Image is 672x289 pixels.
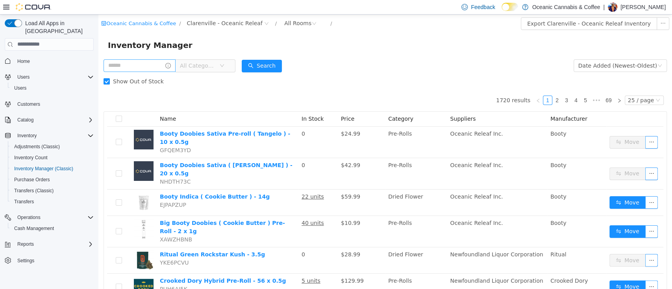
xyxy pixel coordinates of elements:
[61,179,171,185] a: Booty Indica ( Cookie Butter ) - 14g
[435,81,444,90] li: Previous Page
[3,6,8,11] i: icon: shop
[8,174,97,185] button: Purchase Orders
[511,153,547,166] button: icon: swapMove
[473,81,482,90] a: 4
[445,81,454,90] a: 1
[67,48,72,54] i: icon: info-circle
[454,81,463,90] a: 2
[8,185,97,196] button: Transfers (Classic)
[2,98,97,110] button: Customers
[61,222,94,228] span: XAWZHBNB
[547,182,559,194] button: icon: ellipsis
[11,186,57,195] a: Transfers (Classic)
[8,152,97,163] button: Inventory Count
[287,175,348,201] td: Dried Flower
[8,223,97,234] button: Cash Management
[11,142,94,151] span: Adjustments (Classic)
[5,52,94,287] nav: Complex example
[352,101,377,107] span: Suppliers
[511,121,547,134] button: icon: swapMove
[22,19,94,35] span: Load All Apps in [GEOGRAPHIC_DATA]
[177,6,178,12] span: /
[483,81,491,90] a: 5
[14,85,26,91] span: Users
[471,3,495,11] span: Feedback
[8,83,97,94] button: Users
[422,3,559,15] button: Export Clarenville - Oceanic Releaf Inventory
[203,237,207,243] span: 0
[14,56,94,66] span: Home
[243,263,265,269] span: $129.99
[352,263,444,269] span: Newfoundland Liquor Corporation
[505,81,516,90] a: 69
[35,236,55,256] img: Ritual Green Rockstar Kush - 3.5g hero shot
[14,188,54,194] span: Transfers (Classic)
[559,49,564,54] i: icon: down
[11,224,57,233] a: Cash Management
[516,81,526,90] li: Next Page
[11,153,51,162] a: Inventory Count
[11,175,53,184] a: Purchase Orders
[2,130,97,141] button: Inventory
[352,116,404,122] span: Oceanic Releaf Inc.
[81,47,117,55] span: All Categories
[35,178,55,198] img: Booty Indica ( Cookie Butter ) - 14g hero shot
[14,239,94,249] span: Reports
[243,237,262,243] span: $28.99
[17,101,40,107] span: Customers
[547,239,559,252] button: icon: ellipsis
[8,163,97,174] button: Inventory Manager (Classic)
[518,84,523,88] i: icon: right
[620,2,666,12] p: [PERSON_NAME]
[17,74,30,80] span: Users
[452,237,468,243] span: Ritual
[352,147,404,154] span: Oceanic Releaf Inc.
[14,99,43,109] a: Customers
[452,205,468,212] span: Booty
[17,58,30,64] span: Home
[287,233,348,259] td: Dried Flower
[203,116,207,122] span: 0
[452,116,468,122] span: Booty
[290,101,315,107] span: Category
[143,45,183,58] button: icon: searchSearch
[437,84,442,88] i: icon: left
[14,99,94,109] span: Customers
[502,3,518,11] input: Dark Mode
[243,179,262,185] span: $59.99
[2,254,97,266] button: Settings
[287,112,348,144] td: Pre-Rolls
[203,205,226,212] u: 40 units
[61,133,93,139] span: GFQEM3YD
[511,211,547,223] button: icon: swapMove
[35,262,55,282] img: Crooked Dory Hybrid Pre-Roll - 56 x 0.5g hero shot
[2,212,97,223] button: Operations
[11,164,76,173] a: Inventory Manager (Classic)
[547,211,559,223] button: icon: ellipsis
[14,155,48,161] span: Inventory Count
[352,237,444,243] span: Newfoundland Liquor Corporation
[444,81,454,90] li: 1
[17,117,33,123] span: Catalog
[16,3,51,11] img: Cova
[35,115,55,135] img: Booty Doobies Sativa Pre-roll ( Tangelo ) - 10 x 0.5g placeholder
[480,45,559,57] div: Date Added (Newest-Oldest)
[2,72,97,83] button: Users
[11,186,94,195] span: Transfers (Classic)
[61,187,88,193] span: EJPAPZUP
[452,179,468,185] span: Booty
[61,101,78,107] span: Name
[2,239,97,250] button: Reports
[11,64,68,70] span: Show Out of Stock
[186,3,213,15] div: All Rooms
[287,201,348,233] td: Pre-Rolls
[11,142,63,151] a: Adjustments (Classic)
[14,199,34,205] span: Transfers
[14,213,44,222] button: Operations
[35,204,55,224] img: Big Booty Doobies ( Cookie Butter ) Pre-Roll - 2 x 1g hero shot
[14,57,33,66] a: Home
[14,131,94,140] span: Inventory
[89,4,164,13] span: Clarenville - Oceanic Releaf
